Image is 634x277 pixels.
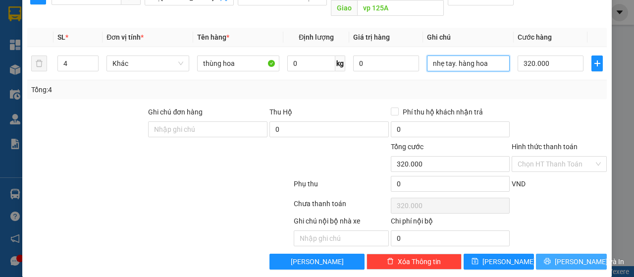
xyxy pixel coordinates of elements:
label: Hình thức thanh toán [512,143,578,151]
span: plus [592,59,602,67]
span: Khác [112,56,183,71]
span: Phí thu hộ khách nhận trả [399,107,487,117]
span: [PERSON_NAME] [482,256,535,267]
input: VD: Bàn, Ghế [197,55,280,71]
input: Ghi Chú [427,55,510,71]
button: deleteXóa Thông tin [367,254,462,270]
div: Phụ thu [293,178,390,196]
button: [PERSON_NAME] [269,254,365,270]
span: Cước hàng [518,33,552,41]
button: delete [31,55,47,71]
span: Tổng cước [391,143,423,151]
button: printer[PERSON_NAME] và In [536,254,607,270]
input: 0 [353,55,419,71]
div: Tổng: 4 [31,84,246,95]
div: Chi phí nội bộ [391,216,510,230]
th: Ghi chú [423,28,514,47]
label: Ghi chú đơn hàng [148,108,203,116]
div: Ghi chú nội bộ nhà xe [294,216,389,230]
span: VND [512,180,526,188]
input: Nhập ghi chú [294,230,389,246]
span: Tên hàng [197,33,229,41]
input: Ghi chú đơn hàng [148,121,267,137]
span: Giá trị hàng [353,33,390,41]
span: delete [387,258,394,266]
button: save[PERSON_NAME] [464,254,534,270]
span: Thu Hộ [269,108,292,116]
button: plus [591,55,603,71]
span: Đơn vị tính [106,33,144,41]
span: SL [57,33,65,41]
span: save [472,258,478,266]
span: Định lượng [299,33,334,41]
span: Xóa Thông tin [398,256,441,267]
span: [PERSON_NAME] [291,256,344,267]
span: [PERSON_NAME] và In [555,256,624,267]
span: kg [335,55,345,71]
span: printer [544,258,551,266]
div: Chưa thanh toán [293,198,390,216]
